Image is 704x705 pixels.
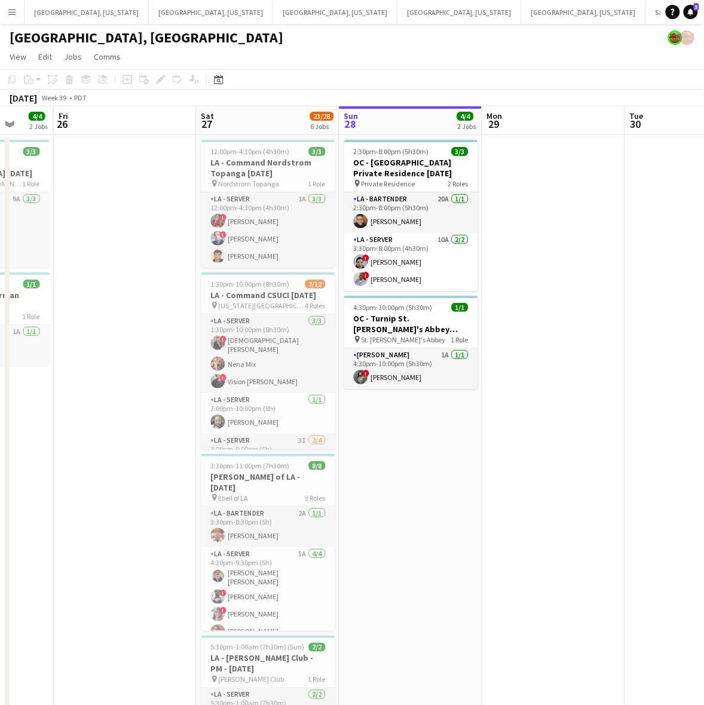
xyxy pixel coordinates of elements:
[694,3,699,11] span: 3
[39,93,69,102] span: Week 39
[25,1,149,24] button: [GEOGRAPHIC_DATA], [US_STATE]
[680,30,694,45] app-user-avatar: Rollin Hero
[10,29,283,47] h1: [GEOGRAPHIC_DATA], [GEOGRAPHIC_DATA]
[668,30,682,45] app-user-avatar: Rollin Hero
[89,49,126,65] a: Comms
[149,1,273,24] button: [GEOGRAPHIC_DATA], [US_STATE]
[397,1,522,24] button: [GEOGRAPHIC_DATA], [US_STATE]
[94,51,121,62] span: Comms
[64,51,82,62] span: Jobs
[33,49,57,65] a: Edit
[273,1,397,24] button: [GEOGRAPHIC_DATA], [US_STATE]
[684,5,698,19] a: 3
[10,92,37,104] div: [DATE]
[59,49,87,65] a: Jobs
[74,93,87,102] div: PDT
[38,51,52,62] span: Edit
[10,51,26,62] span: View
[5,49,31,65] a: View
[522,1,646,24] button: [GEOGRAPHIC_DATA], [US_STATE]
